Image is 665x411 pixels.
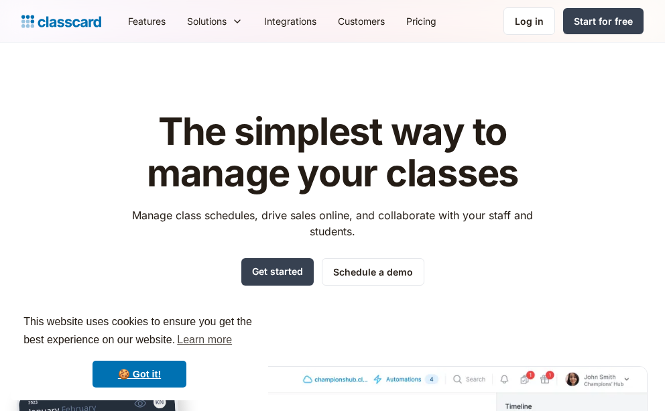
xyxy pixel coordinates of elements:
[175,330,234,350] a: learn more about cookies
[322,258,424,286] a: Schedule a demo
[93,361,186,388] a: dismiss cookie message
[574,14,633,28] div: Start for free
[176,6,253,36] div: Solutions
[120,207,546,239] p: Manage class schedules, drive sales online, and collaborate with your staff and students.
[241,258,314,286] a: Get started
[253,6,327,36] a: Integrations
[563,8,644,34] a: Start for free
[503,7,555,35] a: Log in
[396,6,447,36] a: Pricing
[21,12,101,31] a: Logo
[23,314,255,350] span: This website uses cookies to ensure you get the best experience on our website.
[187,14,227,28] div: Solutions
[117,6,176,36] a: Features
[120,111,546,194] h1: The simplest way to manage your classes
[11,301,268,400] div: cookieconsent
[515,14,544,28] div: Log in
[327,6,396,36] a: Customers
